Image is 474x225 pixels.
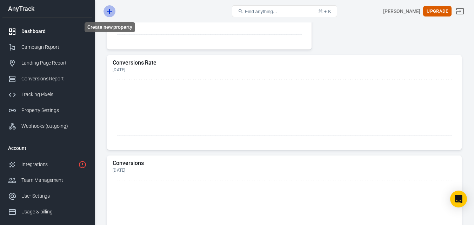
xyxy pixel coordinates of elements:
[113,67,456,73] div: [DATE]
[318,9,331,14] div: ⌘ + K
[113,167,456,173] div: [DATE]
[2,71,92,87] a: Conversions Report
[21,192,87,200] div: User Settings
[450,191,467,207] div: Open Intercom Messenger
[2,24,92,39] a: Dashboard
[2,6,92,12] div: AnyTrack
[2,157,92,172] a: Integrations
[21,177,87,184] div: Team Management
[113,59,456,66] h5: Conversions Rate
[21,59,87,67] div: Landing Page Report
[383,8,420,15] div: Account id: 5JpttKV9
[2,102,92,118] a: Property Settings
[423,6,452,17] button: Upgrade
[21,75,87,82] div: Conversions Report
[21,28,87,35] div: Dashboard
[2,140,92,157] li: Account
[113,160,456,167] h5: Conversions
[21,44,87,51] div: Campaign Report
[21,123,87,130] div: Webhooks (outgoing)
[2,39,92,55] a: Campaign Report
[2,188,92,204] a: User Settings
[2,87,92,102] a: Tracking Pixels
[452,3,468,20] a: Sign out
[2,204,92,220] a: Usage & billing
[104,5,115,17] a: Create new property
[21,91,87,98] div: Tracking Pixels
[2,118,92,134] a: Webhooks (outgoing)
[21,161,75,168] div: Integrations
[245,9,277,14] span: Find anything...
[21,208,87,216] div: Usage & billing
[85,22,135,32] div: Create new property
[78,160,87,169] svg: 1 networks not verified yet
[2,172,92,188] a: Team Management
[232,5,337,17] button: Find anything...⌘ + K
[21,107,87,114] div: Property Settings
[2,55,92,71] a: Landing Page Report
